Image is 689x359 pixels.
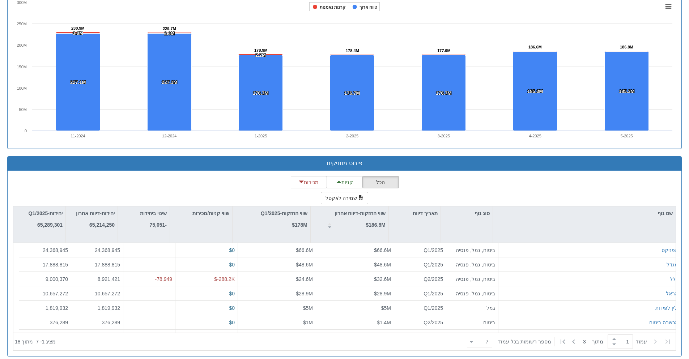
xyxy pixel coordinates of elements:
tspan: 230.9M [71,26,85,30]
button: הפניקס [662,247,678,254]
span: ‏מספר רשומות בכל עמוד [498,338,551,345]
span: $66.6M [374,247,391,253]
strong: $186.8M [366,222,386,228]
div: שם גוף [493,206,676,220]
span: $24.6M [296,276,313,282]
tspan: קרנות נאמנות [320,5,346,10]
span: $48.6M [296,262,313,268]
p: יחידות-Q1/2025 [29,209,63,217]
strong: 65,214,250 [89,222,115,228]
div: Q1/2025 [397,247,443,254]
div: 24,368,945 [22,247,68,254]
button: שמירה לאקסל [321,192,369,204]
span: 3 [583,338,592,345]
tspan: 176.7M [344,90,360,96]
span: $1M [303,320,313,325]
span: $1.4M [377,320,391,325]
span: $0 [229,320,235,325]
div: ביטוח, גמל, פנסיה [449,261,495,268]
tspan: 178.4M [346,48,359,53]
div: גמל [449,304,495,312]
button: מכירות [291,176,327,188]
span: $0 [229,262,235,268]
button: הראל [666,290,678,297]
button: כלל [670,275,678,283]
text: 200M [17,43,27,47]
span: $0 [229,247,235,253]
div: סוג גוף [441,206,493,220]
button: קניות [327,176,363,188]
text: 12-2024 [162,134,176,138]
text: 11-2024 [71,134,85,138]
span: ‏עמוד [636,338,647,345]
p: שינוי ביחידות [140,209,167,217]
span: $0 [229,305,235,311]
tspan: 227.1M [70,80,86,85]
div: 17,888,815 [22,261,68,268]
span: $-288.2K [214,276,235,282]
div: 1,819,932 [74,304,120,312]
strong: $178M [292,222,307,228]
span: $48.6M [374,262,391,268]
tspan: 185.3M [619,89,634,94]
span: $5M [381,305,391,311]
tspan: 176.7M [253,90,268,96]
div: 9,000,370 [22,275,68,283]
div: Q1/2025 [397,290,443,297]
div: ‏ מתוך [464,334,674,350]
span: $28.9M [374,291,391,296]
text: 150M [17,65,27,69]
div: ביטוח, גמל, פנסיה [449,275,495,283]
div: 8,921,421 [74,275,120,283]
p: שווי החזקות-דיווח אחרון [335,209,386,217]
text: 2-2025 [346,134,358,138]
div: ביטוח, גמל, פנסיה [449,247,495,254]
tspan: 185.3M [527,89,543,94]
tspan: 178.9M [254,48,268,52]
div: שווי קניות/מכירות [170,206,232,220]
p: יחידות-דיווח אחרון [76,209,115,217]
button: הכשרה ביטוח [649,319,678,326]
tspan: 2.6M [164,31,175,36]
div: 17,888,815 [74,261,120,268]
button: מגדל [667,261,678,268]
p: שווי החזקות-Q1/2025 [261,209,307,217]
strong: -75,051 [150,222,167,228]
h3: פירוט מחזיקים [13,160,676,167]
div: תאריך דיווח [389,206,441,220]
button: הכל [362,176,399,188]
div: 1,819,932 [22,304,68,312]
strong: 65,289,301 [37,222,63,228]
div: ‏מציג 1 - 7 ‏ מתוך 18 [15,334,56,350]
tspan: 2.2M [255,52,266,58]
text: 4-2025 [529,134,541,138]
div: -78,949 [126,275,172,283]
tspan: טווח ארוך [360,5,377,10]
text: 3-2025 [438,134,450,138]
tspan: 229.7M [163,26,176,31]
div: Q1/2025 [397,261,443,268]
div: 10,657,272 [22,290,68,297]
tspan: 186.6M [528,45,542,49]
div: ביטוח, גמל, פנסיה [449,290,495,297]
button: ילין לפידות [655,304,678,312]
text: 250M [17,22,27,26]
tspan: 227.1M [162,80,177,85]
tspan: 177.9M [437,48,451,53]
text: 1-2025 [255,134,267,138]
div: Q1/2025 [397,304,443,312]
span: $5M [303,305,313,311]
div: 376,289 [74,319,120,326]
div: ביטוח [449,319,495,326]
div: 24,368,945 [74,247,120,254]
text: 100M [17,86,27,90]
div: 376,289 [22,319,68,326]
text: 5-2025 [620,134,633,138]
tspan: 3.8M [73,30,83,36]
